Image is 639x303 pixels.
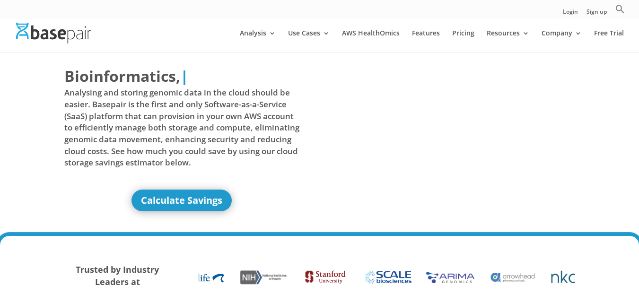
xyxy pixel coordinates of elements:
[412,30,440,52] a: Features
[542,30,582,52] a: Company
[288,30,330,52] a: Use Cases
[180,66,189,86] span: |
[240,30,276,52] a: Analysis
[64,65,180,87] span: Bioinformatics,
[452,30,474,52] a: Pricing
[615,4,625,14] svg: Search
[563,9,578,19] a: Login
[131,190,232,211] a: Calculate Savings
[16,23,91,43] img: Basepair
[342,30,400,52] a: AWS HealthOmics
[327,65,562,198] iframe: Basepair - NGS Analysis Simplified
[594,30,624,52] a: Free Trial
[64,87,300,168] span: Analysing and storing genomic data in the cloud should be easier. Basepair is the first and only ...
[586,9,607,19] a: Sign up
[615,4,625,19] a: Search Icon Link
[76,264,159,287] strong: Trusted by Industry Leaders at
[487,30,529,52] a: Resources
